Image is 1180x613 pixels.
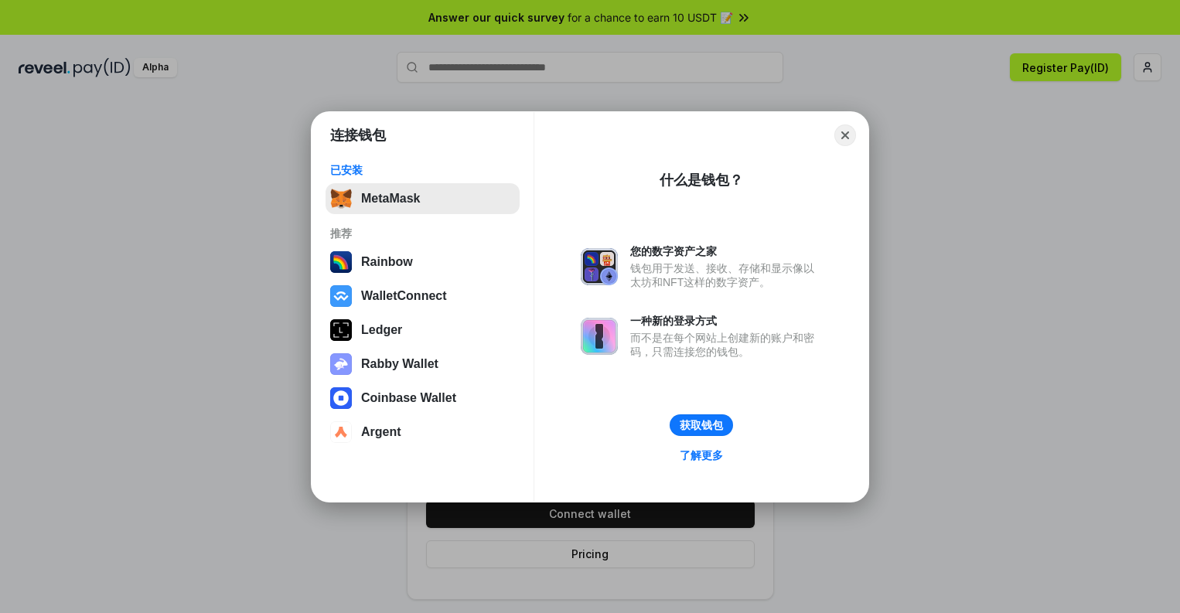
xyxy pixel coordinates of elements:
div: WalletConnect [361,289,447,303]
div: 推荐 [330,226,515,240]
div: 已安装 [330,163,515,177]
div: 而不是在每个网站上创建新的账户和密码，只需连接您的钱包。 [630,331,822,359]
img: svg+xml,%3Csvg%20width%3D%22120%22%20height%3D%22120%22%20viewBox%3D%220%200%20120%20120%22%20fil... [330,251,352,273]
div: 一种新的登录方式 [630,314,822,328]
div: Ledger [361,323,402,337]
div: Argent [361,425,401,439]
button: Rainbow [326,247,520,278]
div: 钱包用于发送、接收、存储和显示像以太坊和NFT这样的数字资产。 [630,261,822,289]
div: 获取钱包 [680,418,723,432]
button: Ledger [326,315,520,346]
button: Argent [326,417,520,448]
div: Rabby Wallet [361,357,438,371]
div: Rainbow [361,255,413,269]
img: svg+xml,%3Csvg%20width%3D%2228%22%20height%3D%2228%22%20viewBox%3D%220%200%2028%2028%22%20fill%3D... [330,285,352,307]
button: Close [834,124,856,146]
img: svg+xml,%3Csvg%20xmlns%3D%22http%3A%2F%2Fwww.w3.org%2F2000%2Fsvg%22%20fill%3D%22none%22%20viewBox... [330,353,352,375]
div: Coinbase Wallet [361,391,456,405]
button: MetaMask [326,183,520,214]
div: 您的数字资产之家 [630,244,822,258]
button: Coinbase Wallet [326,383,520,414]
img: svg+xml,%3Csvg%20xmlns%3D%22http%3A%2F%2Fwww.w3.org%2F2000%2Fsvg%22%20fill%3D%22none%22%20viewBox... [581,248,618,285]
img: svg+xml,%3Csvg%20width%3D%2228%22%20height%3D%2228%22%20viewBox%3D%220%200%2028%2028%22%20fill%3D... [330,421,352,443]
img: svg+xml,%3Csvg%20fill%3D%22none%22%20height%3D%2233%22%20viewBox%3D%220%200%2035%2033%22%20width%... [330,188,352,209]
div: 什么是钱包？ [660,171,743,189]
img: svg+xml,%3Csvg%20width%3D%2228%22%20height%3D%2228%22%20viewBox%3D%220%200%2028%2028%22%20fill%3D... [330,387,352,409]
button: Rabby Wallet [326,349,520,380]
button: WalletConnect [326,281,520,312]
button: 获取钱包 [670,414,733,436]
a: 了解更多 [670,445,732,465]
img: svg+xml,%3Csvg%20xmlns%3D%22http%3A%2F%2Fwww.w3.org%2F2000%2Fsvg%22%20fill%3D%22none%22%20viewBox... [581,318,618,355]
h1: 连接钱包 [330,126,386,145]
img: svg+xml,%3Csvg%20xmlns%3D%22http%3A%2F%2Fwww.w3.org%2F2000%2Fsvg%22%20width%3D%2228%22%20height%3... [330,319,352,341]
div: 了解更多 [680,448,723,462]
div: MetaMask [361,192,420,206]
